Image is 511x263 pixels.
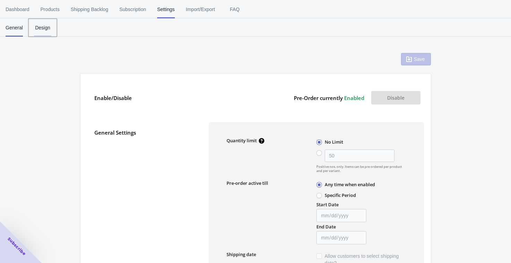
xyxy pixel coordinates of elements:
[316,201,339,208] label: Start Date
[186,0,215,18] span: Import/Export
[294,91,364,105] label: Pre-Order currently
[94,94,195,101] label: Enable/Disable
[227,137,257,144] label: Quantity limit
[344,94,364,101] span: Enabled
[34,19,51,37] span: Design
[6,0,29,18] span: Dashboard
[316,165,406,173] span: Positive nos. only. Items can be pre ordered per product and per variant.
[371,91,420,105] button: Disable
[325,192,356,198] label: Specific Period
[119,0,146,18] span: Subscription
[316,224,336,230] label: End Date
[325,139,343,145] label: No Limit
[6,19,23,37] span: General
[71,0,108,18] span: Shipping Backlog
[94,129,195,136] label: General Settings
[41,0,60,18] span: Products
[6,236,27,257] span: Subscribe
[227,251,256,257] label: Shipping date
[226,0,244,18] span: FAQ
[157,0,175,18] span: Settings
[325,181,375,188] label: Any time when enabled
[227,180,316,186] label: Pre-order active till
